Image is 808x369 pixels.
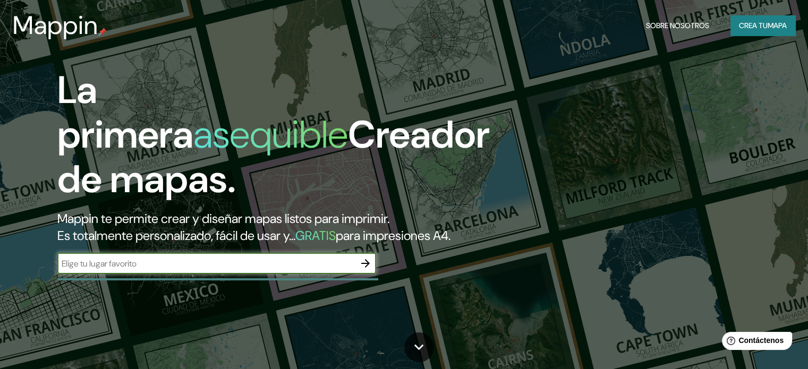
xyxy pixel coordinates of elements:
[295,227,336,244] font: GRATIS
[646,21,709,30] font: Sobre nosotros
[642,15,713,36] button: Sobre nosotros
[713,328,796,357] iframe: Lanzador de widgets de ayuda
[57,110,490,204] font: Creador de mapas.
[768,21,787,30] font: mapa
[57,258,355,270] input: Elige tu lugar favorito
[193,110,348,159] font: asequible
[730,15,795,36] button: Crea tumapa
[739,21,768,30] font: Crea tu
[57,65,193,159] font: La primera
[57,227,295,244] font: Es totalmente personalizado, fácil de usar y...
[13,8,98,42] font: Mappin
[336,227,450,244] font: para impresiones A4.
[57,210,389,227] font: Mappin te permite crear y diseñar mapas listos para imprimir.
[98,28,107,36] img: pin de mapeo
